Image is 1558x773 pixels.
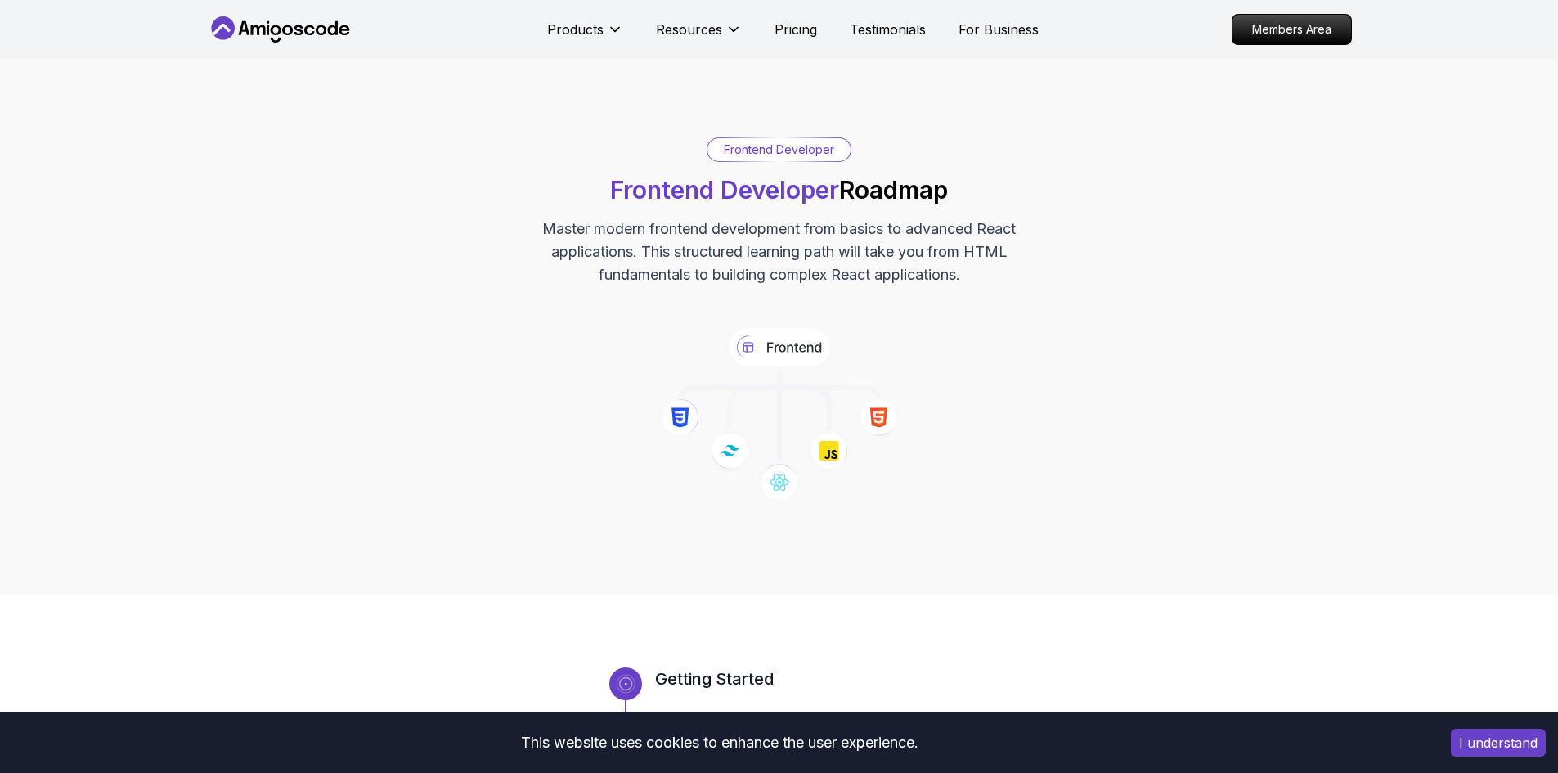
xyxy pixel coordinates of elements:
p: Let’s kick things off! Begin your journey by completing the first step and unlocking your roadmap. [655,710,1303,730]
a: Members Area [1232,14,1352,45]
button: Resources [656,20,742,52]
a: Testimonials [850,20,926,39]
div: This website uses cookies to enhance the user experience. [12,725,1426,761]
p: Products [547,20,604,39]
h3: Getting Started [655,667,1303,690]
a: For Business [959,20,1039,39]
button: Products [547,20,623,52]
p: Resources [656,20,722,39]
a: Pricing [775,20,817,39]
button: Accept cookies [1451,729,1546,757]
div: Frontend Developer [707,138,851,161]
p: Members Area [1232,15,1351,44]
h1: Roadmap [610,175,948,204]
p: Master modern frontend development from basics to advanced React applications. This structured le... [505,218,1054,286]
span: Frontend Developer [610,175,839,204]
